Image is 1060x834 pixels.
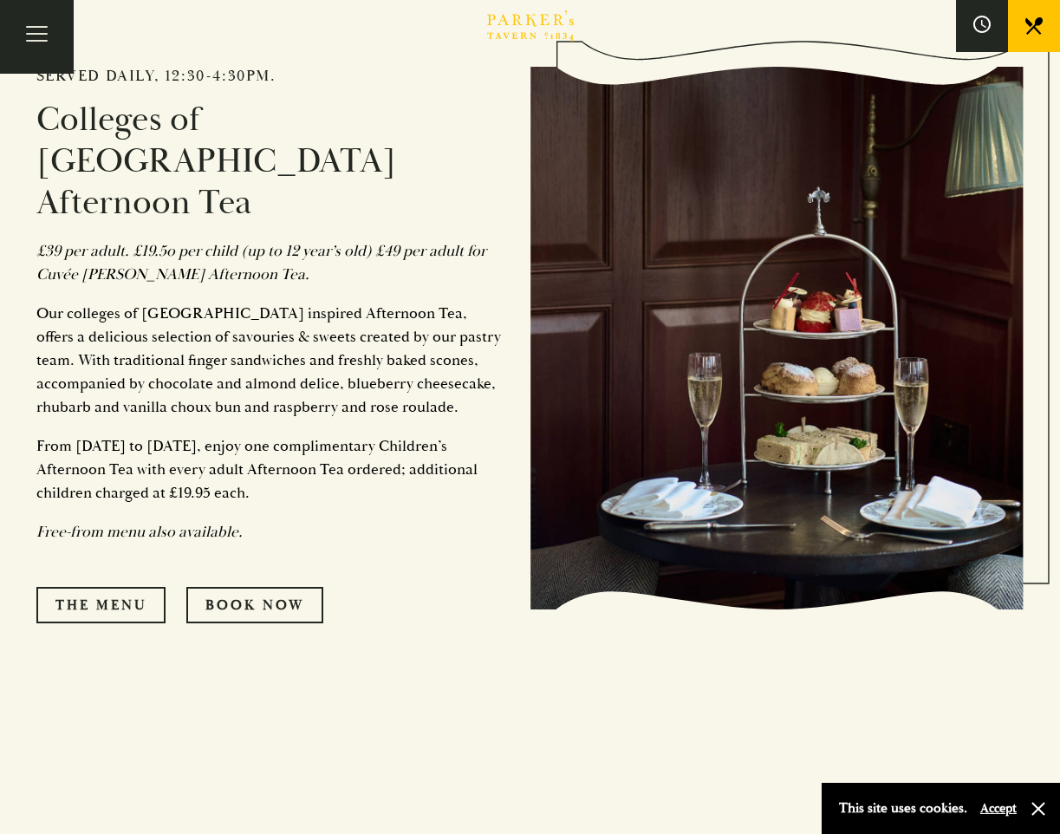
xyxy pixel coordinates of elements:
p: Our colleges of [GEOGRAPHIC_DATA] inspired Afternoon Tea, offers a delicious selection of savouri... [36,302,504,419]
button: Close and accept [1030,800,1047,818]
h2: Served daily, 12:30-4:30pm. [36,67,504,86]
em: £39 per adult. £19.5o per child (up to 12 year’s old) £49 per adult for Cuvée [PERSON_NAME] After... [36,241,486,284]
p: This site uses cookies. [839,796,967,821]
button: Accept [980,800,1017,817]
h3: Colleges of [GEOGRAPHIC_DATA] Afternoon Tea [36,99,504,224]
p: From [DATE] to [DATE], enjoy one complimentary Children’s Afternoon Tea with every adult Afternoo... [36,434,504,505]
a: Book Now [186,587,323,623]
em: Free-from menu also available. [36,522,243,542]
a: The Menu [36,587,166,623]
